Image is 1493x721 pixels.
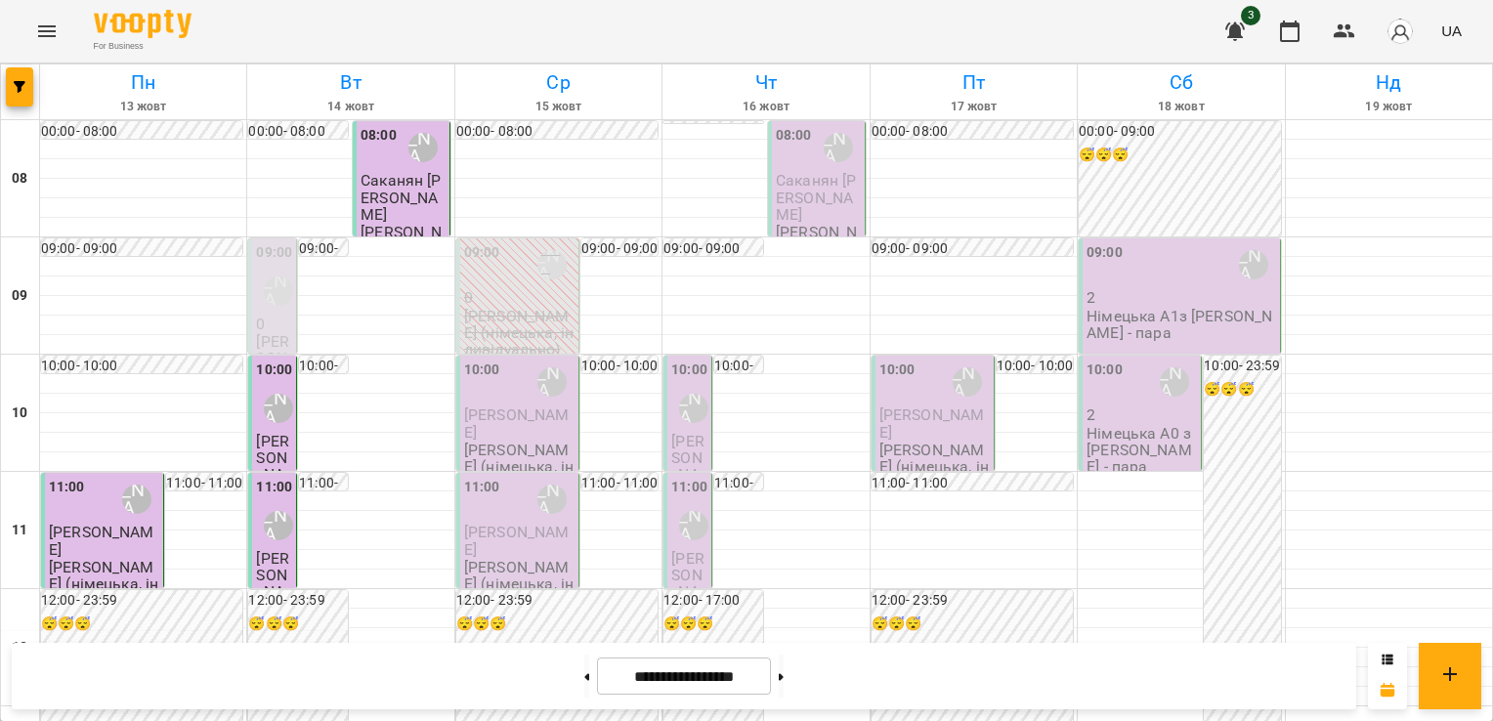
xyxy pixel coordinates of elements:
h6: 11:00 - 11:00 [166,473,242,494]
p: [PERSON_NAME] (німецька, індивідуально) [464,559,575,610]
p: [PERSON_NAME] (німецька, індивідуально) [464,442,575,492]
h6: 00:00 - 08:00 [663,121,763,143]
label: 09:00 [464,242,500,264]
p: [PERSON_NAME] (німецька, індивідуально) за 02.10 [256,333,292,535]
h6: 12:00 - 23:59 [41,590,242,612]
h6: 😴😴😴 [456,614,658,635]
h6: 10:00 - 10:00 [997,356,1073,377]
button: Menu [23,8,70,55]
label: 10:00 [1087,360,1123,381]
p: Німецька А1з [PERSON_NAME] - пара [1087,308,1275,342]
div: Бондаренко Катерина Сергіївна (н) [953,367,982,397]
h6: 😴😴😴 [872,614,1073,635]
div: Бондаренко Катерина Сергіївна (н) [537,367,567,397]
p: [PERSON_NAME] (німецька, індивідуально) [361,224,446,291]
span: [PERSON_NAME] [671,549,704,618]
h6: 14 жовт [250,98,450,116]
h6: 😴😴😴 [1079,145,1280,166]
span: [PERSON_NAME] [879,405,985,441]
span: UA [1441,21,1462,41]
span: [PERSON_NAME] [49,523,154,558]
h6: 😴😴😴 [663,614,763,635]
div: Бондаренко Катерина Сергіївна (н) [1160,367,1189,397]
h6: 13 жовт [43,98,243,116]
h6: 11:00 - 11:00 [299,473,348,515]
label: 10:00 [256,360,292,381]
label: 11:00 [49,477,85,498]
p: [PERSON_NAME] (німецька, індивідуально) [49,559,159,610]
h6: 10:00 - 10:00 [41,356,242,377]
p: [PERSON_NAME] (німецька, індивідуально) [879,442,990,492]
h6: 10:00 - 23:59 [1204,356,1280,377]
label: 09:00 [256,242,292,264]
span: Саканян [PERSON_NAME] [361,171,441,224]
span: For Business [94,40,192,53]
h6: 12:00 - 23:59 [872,590,1073,612]
label: 08:00 [776,125,812,147]
p: [PERSON_NAME] (німецька, індивідуально) [464,308,575,359]
div: Бондаренко Катерина Сергіївна (н) [264,276,293,306]
h6: Пт [874,67,1074,98]
label: 10:00 [879,360,916,381]
label: 11:00 [464,477,500,498]
h6: 00:00 - 08:00 [41,121,242,143]
h6: 09:00 - 09:00 [41,238,242,260]
div: Бондаренко Катерина Сергіївна (н) [408,133,438,162]
button: UA [1433,13,1470,49]
p: 0 [464,289,575,306]
span: [PERSON_NAME] [256,549,289,618]
h6: 😴😴😴 [248,614,348,635]
h6: 15 жовт [458,98,659,116]
div: Бондаренко Катерина Сергіївна (н) [537,485,567,514]
h6: 11:00 - 11:00 [581,473,658,494]
img: avatar_s.png [1386,18,1414,45]
div: Бондаренко Катерина Сергіївна (н) [824,133,853,162]
h6: 11 [12,520,27,541]
p: 2 [1087,406,1197,423]
span: [PERSON_NAME] [671,432,704,501]
div: Бондаренко Катерина Сергіївна (н) [1239,250,1268,279]
h6: 00:00 - 08:00 [872,121,1073,143]
div: Бондаренко Катерина Сергіївна (н) [264,511,293,540]
label: 09:00 [1087,242,1123,264]
p: 0 [256,316,292,332]
span: 3 [1241,6,1260,25]
h6: 10:00 - 10:00 [299,356,348,398]
span: Саканян [PERSON_NAME] [776,171,856,224]
label: 08:00 [361,125,397,147]
h6: 09:00 - 09:00 [663,238,763,260]
h6: Пн [43,67,243,98]
div: Бондаренко Катерина Сергіївна (н) [679,511,708,540]
h6: 09:00 - 09:00 [872,238,1073,260]
p: 2 [1087,289,1275,306]
h6: 12:00 - 17:00 [663,590,763,612]
h6: 😴😴😴 [41,614,242,635]
label: 10:00 [671,360,707,381]
h6: 😴😴😴 [1204,379,1280,401]
p: [PERSON_NAME] (німецька, індивідуально) [776,224,861,291]
label: 10:00 [464,360,500,381]
h6: 11:00 - 11:00 [714,473,763,515]
h6: 00:00 - 08:00 [248,121,348,143]
h6: 09:00 - 09:00 [299,238,348,280]
h6: 16 жовт [665,98,866,116]
div: Бондаренко Катерина Сергіївна (н) [264,394,293,423]
h6: 12:00 - 23:59 [456,590,658,612]
span: [PERSON_NAME] [464,405,570,441]
h6: 09:00 - 09:00 [581,238,658,260]
div: Бондаренко Катерина Сергіївна (н) [537,250,567,279]
h6: 19 жовт [1289,98,1489,116]
h6: 10:00 - 10:00 [581,356,658,377]
img: Voopty Logo [94,10,192,38]
h6: 11:00 - 11:00 [872,473,1073,494]
h6: 12:00 - 23:59 [248,590,348,612]
h6: 10 [12,403,27,424]
h6: 17 жовт [874,98,1074,116]
h6: 08 [12,168,27,190]
div: Бондаренко Катерина Сергіївна (н) [679,394,708,423]
h6: 18 жовт [1081,98,1281,116]
span: [PERSON_NAME] [464,523,570,558]
label: 11:00 [671,477,707,498]
h6: Чт [665,67,866,98]
div: Бондаренко Катерина Сергіївна (н) [122,485,151,514]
